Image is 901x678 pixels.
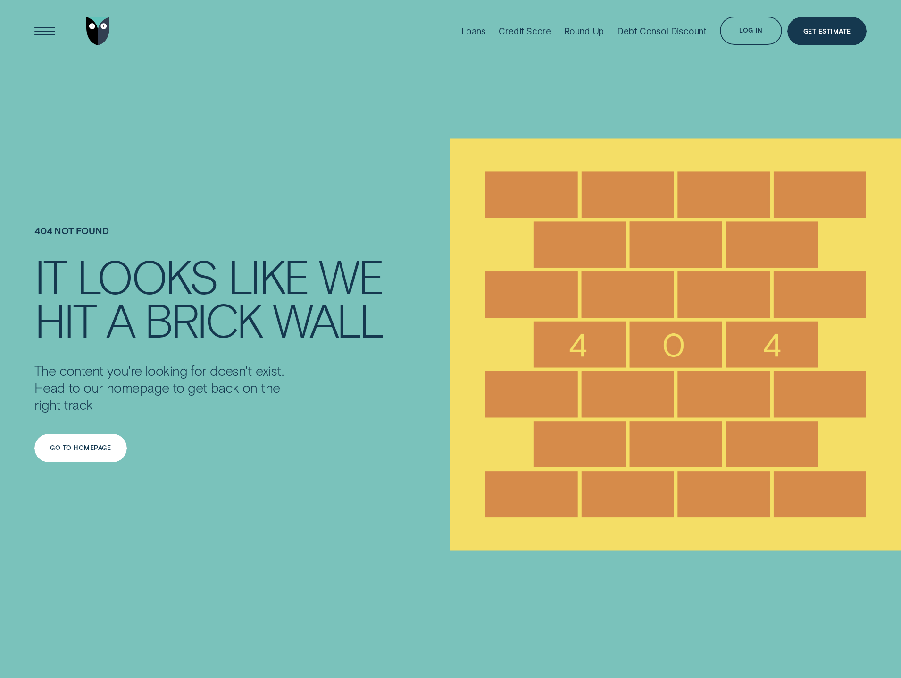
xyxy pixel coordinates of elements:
[34,341,306,413] div: The content you're looking for doesn't exist. Head to our homepage to get back on the right track
[31,17,59,45] button: Open Menu
[617,26,707,37] div: Debt Consol Discount
[34,254,66,298] div: It
[273,297,383,341] div: wall
[77,254,217,298] div: looks
[34,225,450,254] h1: 404 NOT FOUND
[86,17,110,45] img: Wisr
[34,434,127,462] button: Go to homepage
[319,254,383,298] div: we
[228,254,309,298] div: like
[450,63,901,627] img: 404 NOT FOUND
[564,26,604,37] div: Round Up
[720,17,783,45] button: Log in
[461,26,486,37] div: Loans
[34,297,96,341] div: hit
[106,297,134,341] div: a
[144,297,262,341] div: brick
[50,445,111,451] div: Go to homepage
[499,26,551,37] div: Credit Score
[34,254,410,341] h4: It looks like we hit a brick wall
[787,17,867,45] a: Get Estimate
